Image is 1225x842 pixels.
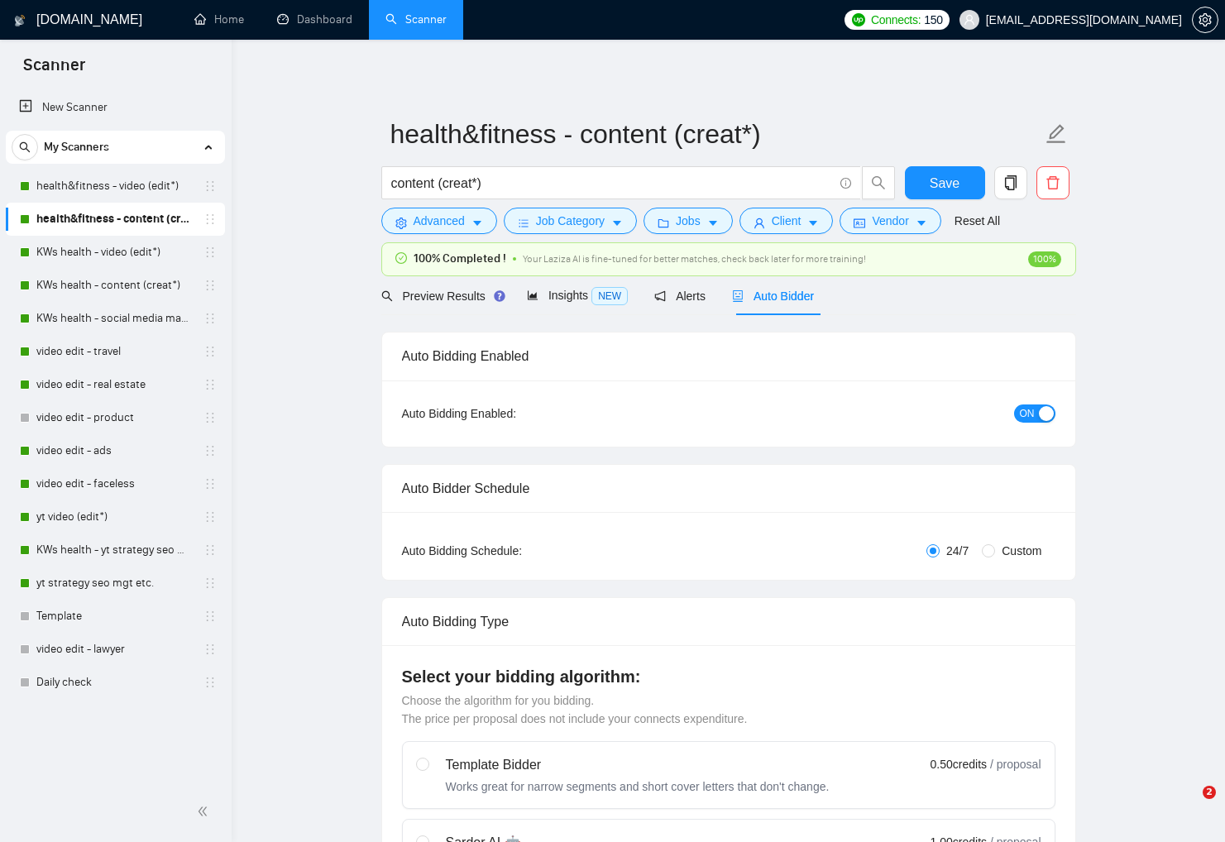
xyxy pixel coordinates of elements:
[10,53,98,88] span: Scanner
[862,166,895,199] button: search
[203,279,217,292] span: holder
[36,335,194,368] a: video edit - travel
[12,141,37,153] span: search
[1192,7,1218,33] button: setting
[707,217,719,229] span: caret-down
[654,289,706,303] span: Alerts
[1036,166,1069,199] button: delete
[930,173,959,194] span: Save
[871,11,921,29] span: Connects:
[14,7,26,34] img: logo
[1020,404,1035,423] span: ON
[381,208,497,234] button: settingAdvancedcaret-down
[1203,786,1216,799] span: 2
[995,542,1048,560] span: Custom
[739,208,834,234] button: userClientcaret-down
[36,302,194,335] a: KWs health - social media manag*
[36,600,194,633] a: Template
[36,203,194,236] a: health&fitness - content (creat*)
[402,465,1055,512] div: Auto Bidder Schedule
[446,778,830,795] div: Works great for narrow segments and short cover letters that don't change.
[203,345,217,358] span: holder
[385,12,447,26] a: searchScanner
[203,643,217,656] span: holder
[203,246,217,259] span: holder
[36,666,194,699] a: Daily check
[807,217,819,229] span: caret-down
[527,289,538,301] span: area-chart
[1046,123,1067,145] span: edit
[964,14,975,26] span: user
[504,208,637,234] button: barsJob Categorycaret-down
[19,91,212,124] a: New Scanner
[644,208,733,234] button: folderJobscaret-down
[1193,13,1218,26] span: setting
[395,252,407,264] span: check-circle
[591,287,628,305] span: NEW
[36,269,194,302] a: KWs health - content (creat*)
[36,401,194,434] a: video edit - product
[390,113,1042,155] input: Scanner name...
[414,250,506,268] span: 100% Completed !
[36,368,194,401] a: video edit - real estate
[203,444,217,457] span: holder
[931,755,987,773] span: 0.50 credits
[391,173,833,194] input: Search Freelance Jobs...
[36,236,194,269] a: KWs health - video (edit*)
[492,289,507,304] div: Tooltip anchor
[611,217,623,229] span: caret-down
[203,610,217,623] span: holder
[36,434,194,467] a: video edit - ads
[402,332,1055,380] div: Auto Bidding Enabled
[203,477,217,490] span: holder
[36,533,194,567] a: KWs health - yt strategy seo mgt etc.
[523,253,866,265] span: Your Laziza AI is fine-tuned for better matches, check back later for more training!
[924,11,942,29] span: 150
[536,212,605,230] span: Job Category
[852,13,865,26] img: upwork-logo.png
[995,175,1026,190] span: copy
[1037,175,1069,190] span: delete
[772,212,802,230] span: Client
[654,290,666,302] span: notification
[1169,786,1208,825] iframe: Intercom live chat
[203,576,217,590] span: holder
[203,312,217,325] span: holder
[203,676,217,689] span: holder
[6,91,225,124] li: New Scanner
[527,289,628,302] span: Insights
[840,178,851,189] span: info-circle
[872,212,908,230] span: Vendor
[402,598,1055,645] div: Auto Bidding Type
[940,542,975,560] span: 24/7
[36,500,194,533] a: yt video (edit*)
[402,665,1055,688] h4: Select your bidding algorithm:
[203,411,217,424] span: holder
[732,290,744,302] span: robot
[840,208,940,234] button: idcardVendorcaret-down
[1192,13,1218,26] a: setting
[194,12,244,26] a: homeHome
[36,170,194,203] a: health&fitness - video (edit*)
[990,756,1041,773] span: / proposal
[754,217,765,229] span: user
[44,131,109,164] span: My Scanners
[381,290,393,302] span: search
[395,217,407,229] span: setting
[12,134,38,160] button: search
[863,175,894,190] span: search
[197,803,213,820] span: double-left
[36,467,194,500] a: video edit - faceless
[36,567,194,600] a: yt strategy seo mgt etc.
[1028,251,1061,267] span: 100%
[732,289,814,303] span: Auto Bidder
[955,212,1000,230] a: Reset All
[402,542,620,560] div: Auto Bidding Schedule:
[203,179,217,193] span: holder
[36,633,194,666] a: video edit - lawyer
[203,378,217,391] span: holder
[471,217,483,229] span: caret-down
[203,213,217,226] span: holder
[414,212,465,230] span: Advanced
[6,131,225,699] li: My Scanners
